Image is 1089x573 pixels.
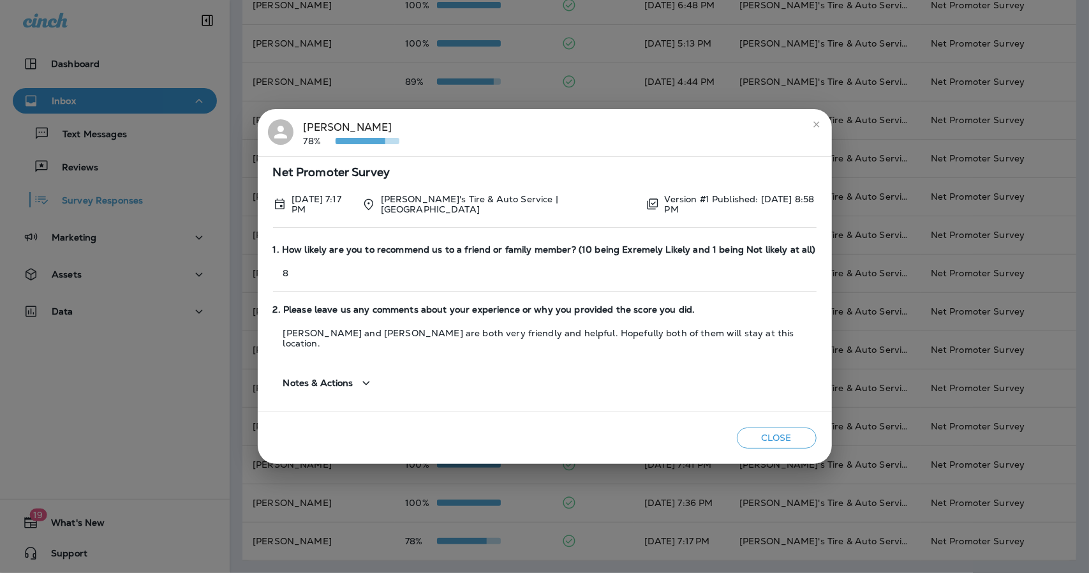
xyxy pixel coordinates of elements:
p: 78% [304,136,336,146]
span: 1. How likely are you to recommend us to a friend or family member? (10 being Exremely Likely and... [273,244,817,255]
p: [PERSON_NAME] and [PERSON_NAME] are both very friendly and helpful. Hopefully both of them will s... [273,328,817,348]
div: [PERSON_NAME] [304,119,399,146]
span: 2. Please leave us any comments about your experience or why you provided the score you did. [273,304,817,315]
p: 8 [273,268,817,278]
p: Sep 15, 2025 7:17 PM [292,194,351,214]
span: Notes & Actions [283,378,353,389]
span: Net Promoter Survey [273,167,817,178]
button: Notes & Actions [273,365,384,401]
p: [PERSON_NAME]'s Tire & Auto Service | [GEOGRAPHIC_DATA] [381,194,635,214]
button: Close [737,428,817,449]
button: close [806,114,827,135]
p: Version #1 Published: [DATE] 8:58 PM [665,194,817,214]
